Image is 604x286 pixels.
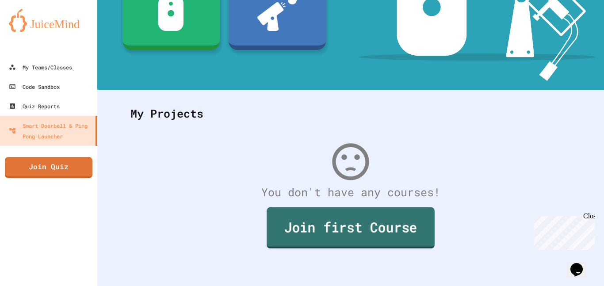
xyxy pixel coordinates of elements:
[5,157,92,178] a: Join Quiz
[9,81,60,92] div: Code Sandbox
[9,62,72,72] div: My Teams/Classes
[9,9,88,32] img: logo-orange.svg
[4,4,61,56] div: Chat with us now!Close
[9,101,60,111] div: Quiz Reports
[567,251,595,277] iframe: chat widget
[122,184,580,201] div: You don't have any courses!
[122,96,580,131] div: My Projects
[267,207,435,248] a: Join first Course
[531,212,595,250] iframe: chat widget
[9,120,92,141] div: Smart Doorbell & Ping Pong Launcher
